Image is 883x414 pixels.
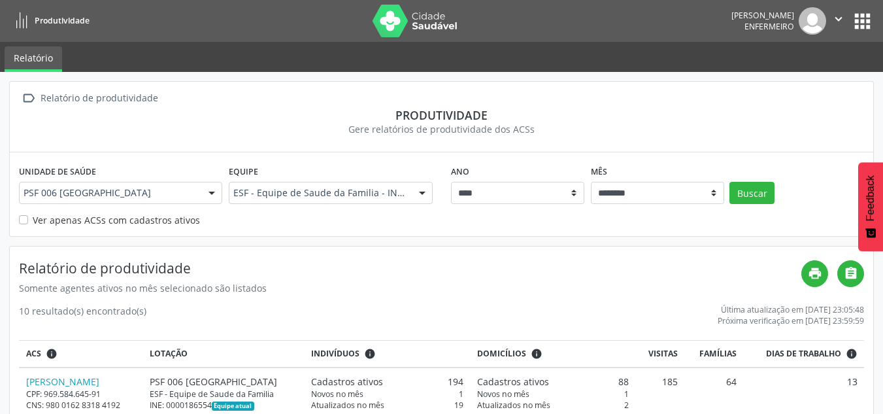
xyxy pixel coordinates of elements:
[591,162,607,182] label: Mês
[685,341,743,368] th: Famílias
[26,400,136,411] div: CNS: 980 0162 8318 4192
[718,304,864,315] div: Última atualização em [DATE] 23:05:48
[311,388,463,400] div: 1
[477,400,629,411] div: 2
[477,388,529,400] span: Novos no mês
[808,266,822,281] i: print
[826,7,851,35] button: 
[24,186,195,199] span: PSF 006 [GEOGRAPHIC_DATA]
[477,388,629,400] div: 1
[233,186,405,199] span: ESF - Equipe de Saude da Familia - INE: 0000186554
[311,375,463,388] div: 194
[9,10,90,31] a: Produtividade
[5,46,62,72] a: Relatório
[19,260,801,277] h4: Relatório de produtividade
[311,388,363,400] span: Novos no mês
[35,15,90,26] span: Produtividade
[19,89,160,108] a:  Relatório de produtividade
[766,348,841,360] span: Dias de trabalho
[150,375,298,388] div: PSF 006 [GEOGRAPHIC_DATA]
[844,266,858,281] i: 
[865,175,876,221] span: Feedback
[477,375,549,388] span: Cadastros ativos
[150,388,298,400] div: ESF - Equipe de Saude da Familia
[731,10,794,21] div: [PERSON_NAME]
[837,260,864,287] a: 
[19,162,96,182] label: Unidade de saúde
[846,348,858,360] i: Dias em que o(a) ACS fez pelo menos uma visita, ou ficha de cadastro individual ou cadastro domic...
[311,400,463,411] div: 19
[33,213,200,227] label: Ver apenas ACSs com cadastros ativos
[851,10,874,33] button: apps
[477,375,629,388] div: 88
[26,388,136,400] div: CPF: 969.584.645-91
[831,12,846,26] i: 
[744,21,794,32] span: Enfermeiro
[477,400,550,411] span: Atualizados no mês
[801,260,828,287] a: print
[799,7,826,35] img: img
[718,315,864,326] div: Próxima verificação em [DATE] 23:59:59
[212,402,254,411] span: Esta é a equipe atual deste Agente
[150,400,298,411] div: INE: 0000186554
[19,122,864,136] div: Gere relatórios de produtividade dos ACSs
[311,348,359,360] span: Indivíduos
[451,162,469,182] label: Ano
[364,348,376,360] i: <div class="text-left"> <div> <strong>Cadastros ativos:</strong> Cadastros que estão vinculados a...
[311,375,383,388] span: Cadastros ativos
[477,348,526,360] span: Domicílios
[38,89,160,108] div: Relatório de produtividade
[19,89,38,108] i: 
[229,162,258,182] label: Equipe
[26,375,99,388] a: [PERSON_NAME]
[19,304,146,326] div: 10 resultado(s) encontrado(s)
[142,341,305,368] th: Lotação
[635,341,685,368] th: Visitas
[26,348,41,360] span: ACS
[729,182,775,204] button: Buscar
[311,400,384,411] span: Atualizados no mês
[19,108,864,122] div: Produtividade
[531,348,542,360] i: <div class="text-left"> <div> <strong>Cadastros ativos:</strong> Cadastros que estão vinculados a...
[19,281,801,295] div: Somente agentes ativos no mês selecionado são listados
[46,348,58,360] i: ACSs que estiveram vinculados a uma UBS neste período, mesmo sem produtividade.
[858,162,883,251] button: Feedback - Mostrar pesquisa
